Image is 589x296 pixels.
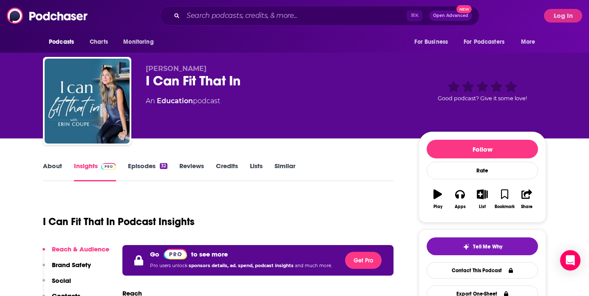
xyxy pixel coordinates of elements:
[52,276,71,285] p: Social
[433,14,468,18] span: Open Advanced
[455,204,466,209] div: Apps
[463,243,470,250] img: tell me why sparkle
[49,36,74,48] span: Podcasts
[179,162,204,181] a: Reviews
[427,184,449,214] button: Play
[52,261,91,269] p: Brand Safety
[419,65,546,117] div: Good podcast? Give it some love!
[74,162,116,181] a: InsightsPodchaser Pro
[101,163,116,170] img: Podchaser Pro
[516,184,538,214] button: Share
[521,36,535,48] span: More
[146,65,207,73] span: [PERSON_NAME]
[52,245,109,253] p: Reach & Audience
[191,250,228,258] p: to see more
[216,162,238,181] a: Credits
[42,261,91,276] button: Brand Safety
[464,36,504,48] span: For Podcasters
[471,184,493,214] button: List
[427,262,538,279] a: Contact This Podcast
[560,250,581,271] div: Open Intercom Messenger
[160,163,167,169] div: 32
[427,140,538,158] button: Follow
[183,9,407,23] input: Search podcasts, credits, & more...
[84,34,113,50] a: Charts
[157,97,193,105] a: Education
[433,204,442,209] div: Play
[117,34,164,50] button: open menu
[90,36,108,48] span: Charts
[449,184,471,214] button: Apps
[408,34,459,50] button: open menu
[7,8,88,24] img: Podchaser - Follow, Share and Rate Podcasts
[493,184,515,214] button: Bookmark
[438,95,527,101] span: Good podcast? Give it some love!
[515,34,546,50] button: open menu
[427,237,538,255] button: tell me why sparkleTell Me Why
[414,36,448,48] span: For Business
[429,11,472,21] button: Open AdvancedNew
[164,249,187,259] img: Podchaser Pro
[521,204,532,209] div: Share
[479,204,486,209] div: List
[189,263,295,268] span: sponsors details, ad. spend, podcast insights
[146,96,220,106] div: An podcast
[42,276,71,292] button: Social
[407,10,422,21] span: ⌘ K
[45,59,130,144] img: I Can Fit That In
[43,162,62,181] a: About
[123,36,153,48] span: Monitoring
[345,252,382,269] button: Get Pro
[42,245,109,261] button: Reach & Audience
[150,250,159,258] p: Go
[427,162,538,179] div: Rate
[275,162,295,181] a: Similar
[456,5,472,13] span: New
[473,243,502,250] span: Tell Me Why
[458,34,517,50] button: open menu
[250,162,263,181] a: Lists
[43,34,85,50] button: open menu
[164,248,187,259] a: Pro website
[160,6,479,25] div: Search podcasts, credits, & more...
[150,259,332,272] p: Pro users unlock and much more.
[128,162,167,181] a: Episodes32
[544,9,582,23] button: Log In
[495,204,515,209] div: Bookmark
[43,215,195,228] h1: I Can Fit That In Podcast Insights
